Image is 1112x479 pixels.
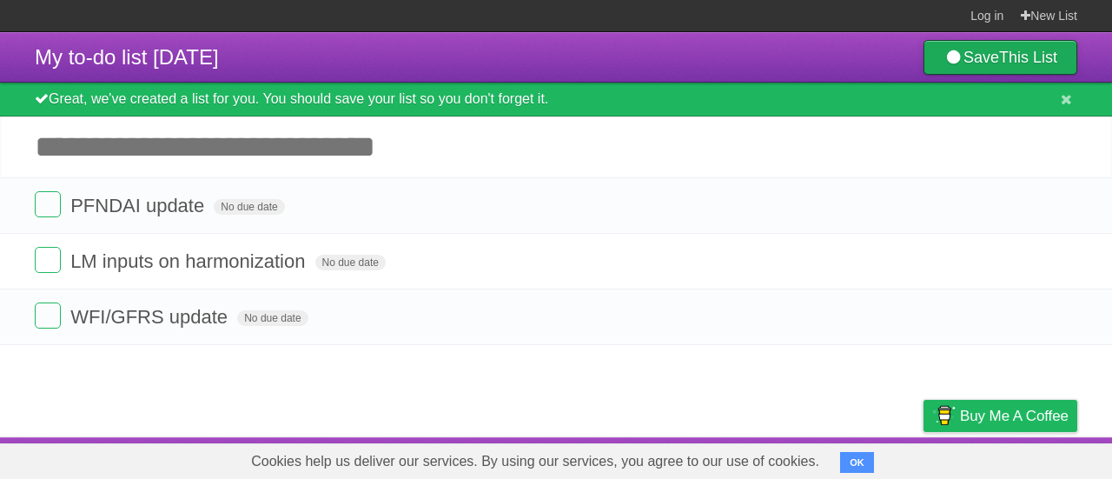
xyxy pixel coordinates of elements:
b: This List [999,49,1057,66]
a: SaveThis List [923,40,1077,75]
span: Cookies help us deliver our services. By using our services, you agree to our use of cookies. [234,444,837,479]
a: Terms [842,442,880,475]
span: LM inputs on harmonization [70,250,309,272]
a: Buy me a coffee [923,400,1077,432]
span: No due date [237,310,308,326]
label: Done [35,303,61,329]
span: WFI/GFRS update [70,306,232,328]
span: My to-do list [DATE] [35,45,219,69]
span: Buy me a coffee [960,401,1069,431]
button: OK [840,452,874,473]
label: Done [35,247,61,273]
span: No due date [315,255,386,270]
span: PFNDAI update [70,195,208,216]
a: Privacy [901,442,946,475]
span: No due date [214,199,284,215]
label: Done [35,191,61,217]
a: Developers [750,442,820,475]
a: Suggest a feature [968,442,1077,475]
img: Buy me a coffee [932,401,956,430]
a: About [692,442,729,475]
